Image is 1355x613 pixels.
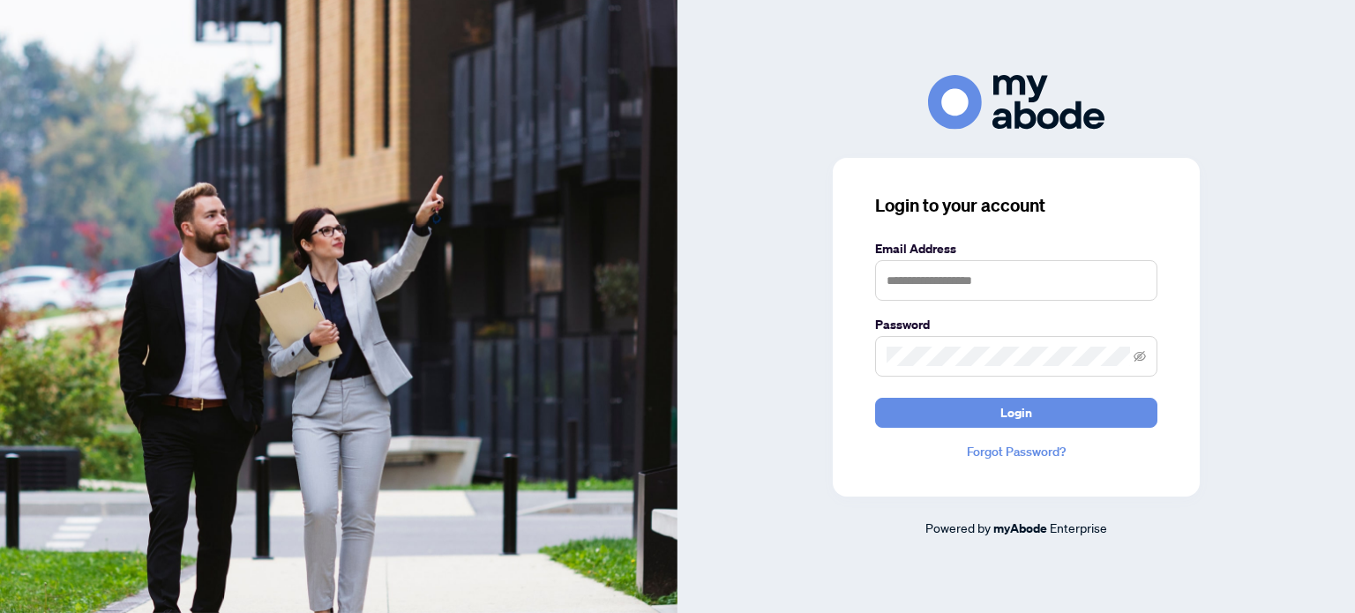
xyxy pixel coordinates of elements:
[1134,350,1146,363] span: eye-invisible
[1000,399,1032,427] span: Login
[1050,520,1107,535] span: Enterprise
[993,519,1047,538] a: myAbode
[875,193,1157,218] h3: Login to your account
[928,75,1104,129] img: ma-logo
[875,315,1157,334] label: Password
[875,398,1157,428] button: Login
[925,520,991,535] span: Powered by
[875,442,1157,461] a: Forgot Password?
[875,239,1157,258] label: Email Address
